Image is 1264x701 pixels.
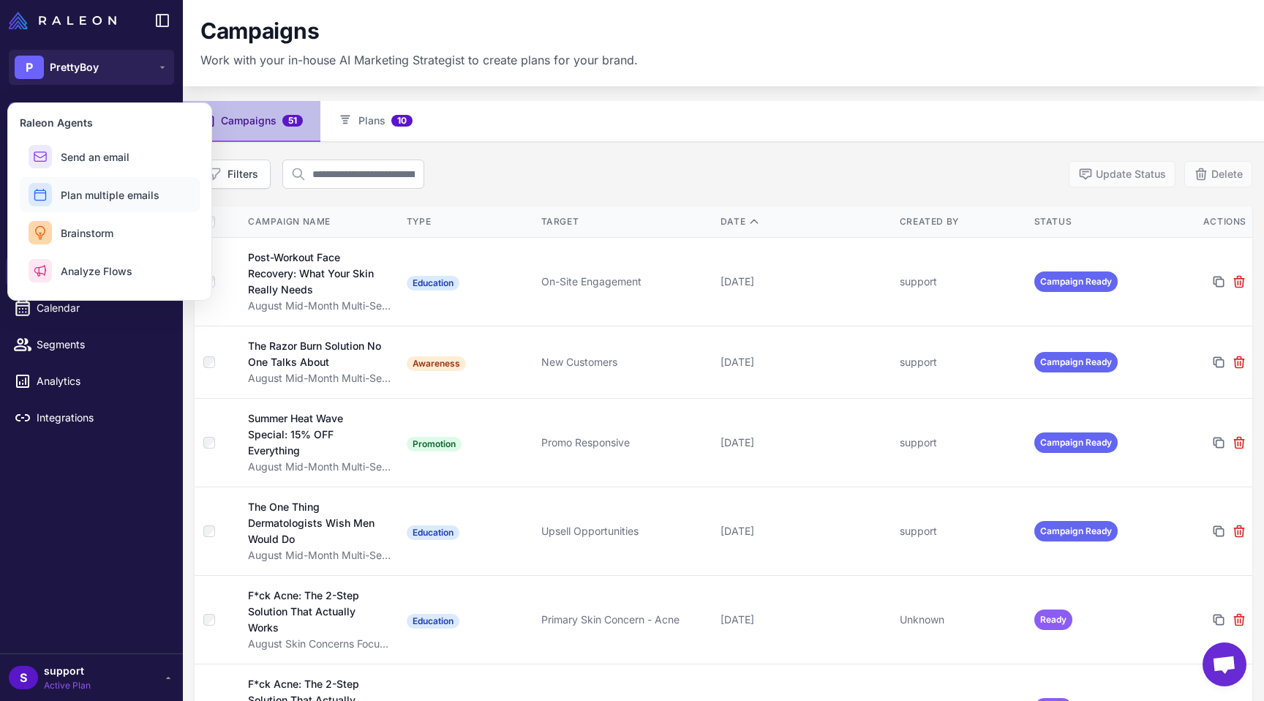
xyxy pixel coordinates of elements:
div: Date [721,215,888,228]
th: Actions [1162,206,1252,238]
span: Active Plan [44,679,91,692]
div: Campaign Name [248,215,392,228]
a: Email Design [6,220,177,250]
span: Campaign Ready [1034,432,1118,453]
span: Education [407,525,459,540]
div: support [900,523,1023,539]
div: support [900,354,1023,370]
div: P [15,56,44,79]
span: Integrations [37,410,165,426]
div: Promo Responsive [541,435,709,451]
div: Upsell Opportunities [541,523,709,539]
div: Post-Workout Face Recovery: What Your Skin Really Needs [248,250,383,298]
div: [DATE] [721,435,888,451]
button: Analyze Flows [20,253,200,288]
div: August Mid-Month Multi-Segment Strategy [248,459,392,475]
div: August Mid-Month Multi-Segment Strategy [248,370,392,386]
button: Plans10 [320,101,430,142]
div: Type [407,215,530,228]
button: Send an email [20,139,200,174]
span: Education [407,614,459,629]
span: PrettyBoy [50,59,99,75]
a: Analytics [6,366,177,397]
span: Promotion [407,437,462,451]
span: Campaign Ready [1034,521,1118,541]
button: Brainstorm [20,215,200,250]
a: Raleon Logo [9,12,122,29]
button: Plan multiple emails [20,177,200,212]
button: PPrettyBoy [9,50,174,85]
h3: Raleon Agents [20,115,200,130]
span: Plan multiple emails [61,187,159,203]
div: [DATE] [721,612,888,628]
div: Created By [900,215,1023,228]
h1: Campaigns [200,18,319,45]
a: Calendar [6,293,177,323]
div: August Mid-Month Multi-Segment Strategy [248,547,392,563]
div: The Razor Burn Solution No One Talks About [248,338,382,370]
span: Send an email [61,149,129,165]
span: Ready [1034,610,1072,630]
button: Update Status [1069,161,1175,187]
span: Campaign Ready [1034,352,1118,372]
div: Target [541,215,709,228]
span: 10 [391,115,413,127]
span: Awareness [407,356,466,371]
a: Integrations [6,402,177,433]
div: August Mid-Month Multi-Segment Strategy [248,298,392,314]
div: The One Thing Dermatologists Wish Men Would Do [248,499,383,547]
div: [DATE] [721,354,888,370]
div: support [900,274,1023,290]
div: Unknown [900,612,1023,628]
div: S [9,666,38,689]
div: Summer Heat Wave Special: 15% OFF Everything [248,411,383,459]
span: Campaign Ready [1034,271,1118,292]
div: Status [1034,215,1157,228]
a: Campaigns [6,256,177,287]
span: Analytics [37,373,165,389]
div: [DATE] [721,523,888,539]
span: support [44,663,91,679]
div: support [900,435,1023,451]
div: August Skin Concerns Focus: Targeted Solutions Campaign [248,636,392,652]
div: Open chat [1203,642,1246,686]
button: Delete [1184,161,1252,187]
div: New Customers [541,354,709,370]
button: Campaigns51 [183,101,320,142]
span: Education [407,276,459,290]
p: Work with your in-house AI Marketing Strategist to create plans for your brand. [200,51,638,69]
span: 51 [282,115,303,127]
span: Brainstorm [61,225,113,241]
span: Calendar [37,300,165,316]
a: Segments [6,329,177,360]
div: On-Site Engagement [541,274,709,290]
div: F*ck Acne: The 2-Step Solution That Actually Works [248,588,383,636]
a: Knowledge [6,183,177,214]
a: Chats [6,146,177,177]
img: Raleon Logo [9,12,116,29]
button: Filters [195,160,271,189]
span: Segments [37,337,165,353]
div: [DATE] [721,274,888,290]
span: Analyze Flows [61,263,132,279]
div: Primary Skin Concern - Acne [541,612,709,628]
